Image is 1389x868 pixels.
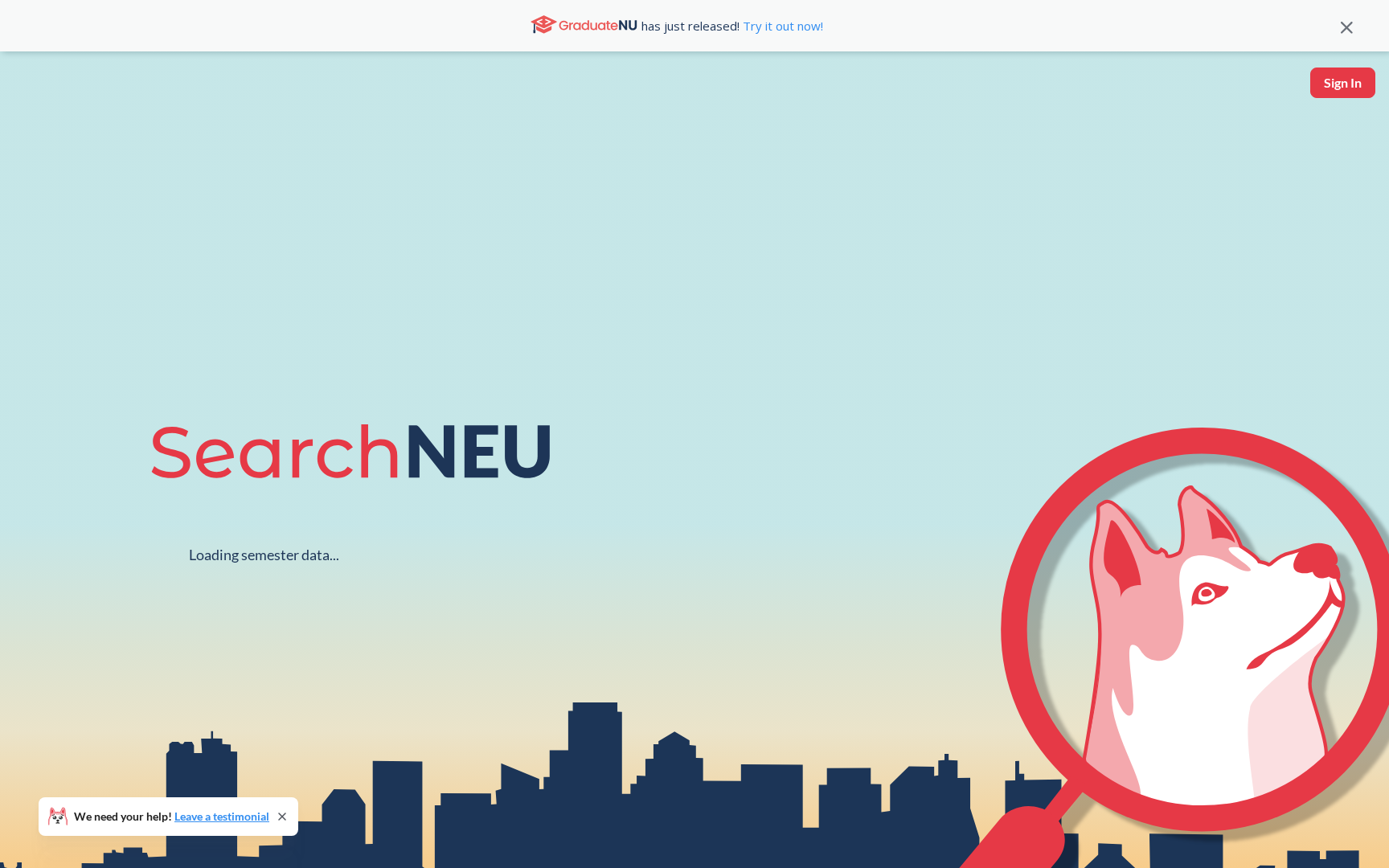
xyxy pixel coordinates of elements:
a: Try it out now! [740,18,823,34]
a: Leave a testimonial [174,809,269,823]
div: Loading semester data... [189,546,339,564]
span: We need your help! [74,811,269,822]
button: Sign In [1310,68,1375,98]
img: sandbox logo [16,68,54,117]
a: sandbox logo [16,68,54,121]
span: has just released! [641,17,823,35]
